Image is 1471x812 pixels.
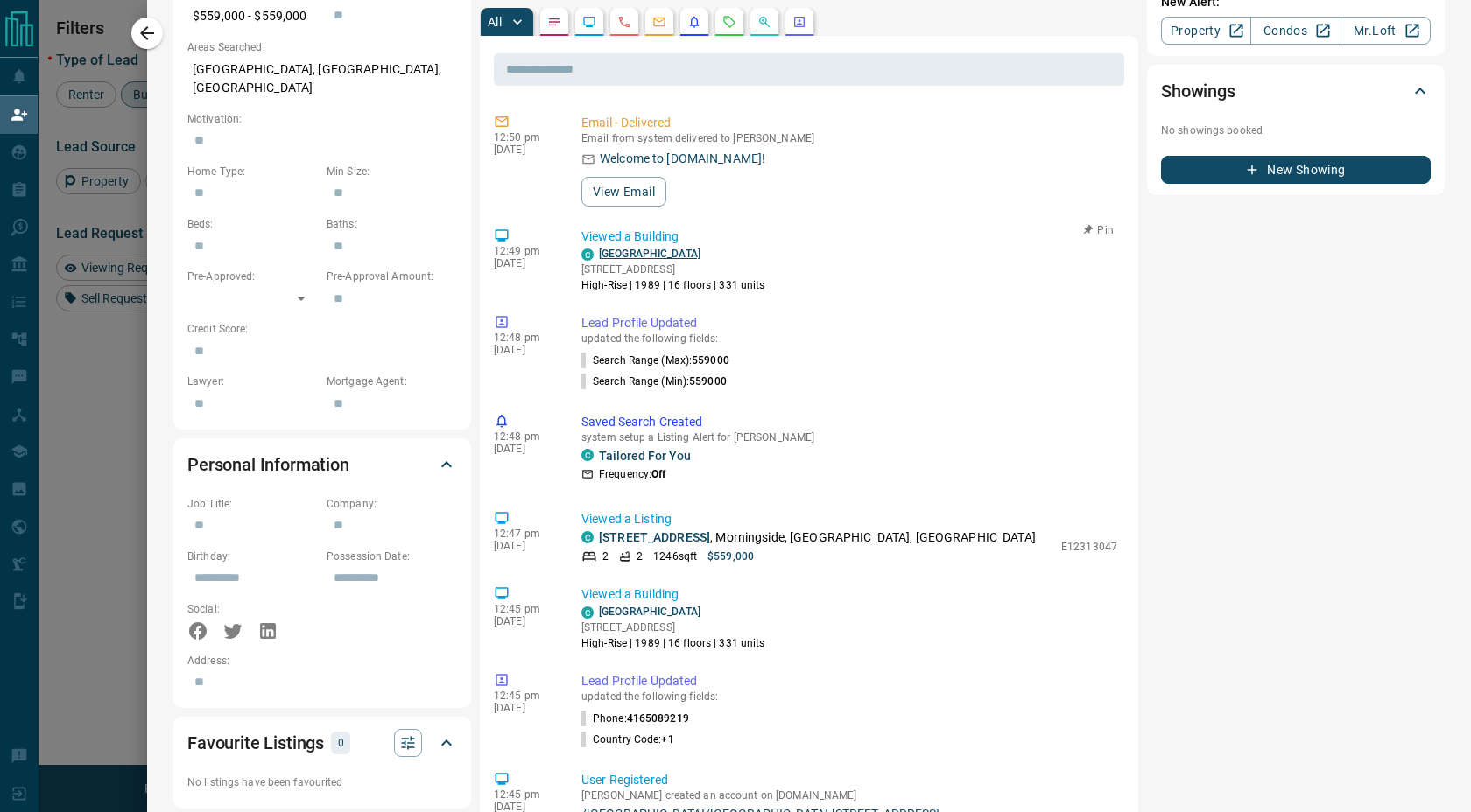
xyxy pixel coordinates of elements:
p: Areas Searched: [187,39,457,55]
p: 12:45 pm [494,788,555,801]
div: Favourite Listings0 [187,722,457,764]
p: Lead Profile Updated [581,314,1117,332]
p: [DATE] [494,344,555,356]
p: [PERSON_NAME] created an account on [DOMAIN_NAME] [581,789,1117,801]
p: Lawyer: [187,374,318,389]
span: 559000 [689,375,727,388]
a: Property [1161,17,1251,45]
a: Condos [1250,17,1341,45]
h2: Favourite Listings [187,729,324,757]
p: Search Range (Min) : [581,374,727,389]
span: 559000 [692,354,729,367]
p: [STREET_ADDRESS] [581,619,765,635]
p: Welcome to [DOMAIN_NAME]! [600,150,765,168]
p: [DATE] [494,702,555,714]
svg: Emails [652,15,666,29]
span: 4165089219 [627,712,689,724]
p: Email from system delivered to [PERSON_NAME] [581,132,1117,144]
p: [DATE] [494,615,555,627]
svg: Notes [547,15,561,29]
p: Birthday: [187,549,318,564]
h2: Personal Information [187,451,349,479]
p: Pre-Approved: [187,269,318,284]
p: [DATE] [494,443,555,455]
p: 12:45 pm [494,689,555,702]
p: High-Rise | 1989 | 16 floors | 331 units [581,635,765,651]
p: Beds: [187,216,318,232]
p: Phone : [581,710,689,726]
p: , Morningside, [GEOGRAPHIC_DATA], [GEOGRAPHIC_DATA] [599,528,1036,547]
p: $559,000 - $559,000 [187,2,318,31]
p: Viewed a Building [581,585,1117,604]
p: [GEOGRAPHIC_DATA], [GEOGRAPHIC_DATA], [GEOGRAPHIC_DATA] [187,55,457,102]
p: 12:45 pm [494,603,555,615]
p: No showings booked [1161,122,1431,138]
p: Mortgage Agent: [327,374,457,389]
p: Pre-Approval Amount: [327,269,457,284]
p: High-Rise | 1989 | 16 floors | 331 units [581,277,765,293]
p: updated the following fields: [581,332,1117,345]
p: Company: [327,496,457,512]
p: Motivation: [187,111,457,127]
p: Min Size: [327,164,457,179]
svg: Lead Browsing Activity [582,15,596,29]
p: Email - Delivered [581,114,1117,132]
svg: Requests [722,15,736,29]
p: 12:48 pm [494,332,555,344]
a: [STREET_ADDRESS] [599,530,710,544]
p: Lead Profile Updated [581,672,1117,690]
p: Possession Date: [327,549,457,564]
p: Baths: [327,216,457,232]
div: condos.ca [581,606,594,619]
p: Social: [187,601,318,617]
span: +1 [661,733,673,745]
p: Address: [187,653,457,668]
p: 0 [336,733,345,752]
p: 1246 sqft [653,549,697,564]
p: [STREET_ADDRESS] [581,262,765,277]
a: [GEOGRAPHIC_DATA] [599,248,700,260]
p: Home Type: [187,164,318,179]
p: [DATE] [494,257,555,269]
a: [GEOGRAPHIC_DATA] [599,605,700,618]
p: updated the following fields: [581,690,1117,703]
div: Showings [1161,70,1431,112]
div: condos.ca [581,531,594,543]
p: 2 [602,549,609,564]
svg: Opportunities [757,15,771,29]
p: Saved Search Created [581,413,1117,431]
p: E12313047 [1061,539,1117,555]
p: 12:50 pm [494,131,555,143]
div: condos.ca [581,449,594,461]
a: Mr.Loft [1341,17,1431,45]
p: Viewed a Listing [581,510,1117,528]
p: Frequency: [599,466,665,482]
p: Job Title: [187,496,318,512]
p: 12:47 pm [494,528,555,540]
p: 12:49 pm [494,245,555,257]
p: All [488,16,502,28]
p: system setup a Listing Alert for [PERSON_NAME] [581,431,1117,444]
p: $559,000 [707,549,754,564]
p: 2 [637,549,643,564]
a: Tailored For You [599,449,691,463]
div: condos.ca [581,248,594,261]
button: Pin [1073,222,1124,238]
p: User Registered [581,771,1117,789]
button: New Showing [1161,156,1431,184]
p: 12:48 pm [494,430,555,443]
p: Credit Score: [187,321,457,337]
svg: Calls [617,15,631,29]
p: Country Code : [581,731,674,747]
div: Personal Information [187,444,457,486]
p: Viewed a Building [581,227,1117,246]
h2: Showings [1161,77,1235,105]
button: View Email [581,177,666,206]
p: [DATE] [494,540,555,552]
strong: Off [651,468,665,480]
p: Search Range (Max) : [581,353,729,368]
svg: Listing Alerts [687,15,701,29]
p: No listings have been favourited [187,774,457,790]
svg: Agent Actions [792,15,806,29]
p: [DATE] [494,143,555,156]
